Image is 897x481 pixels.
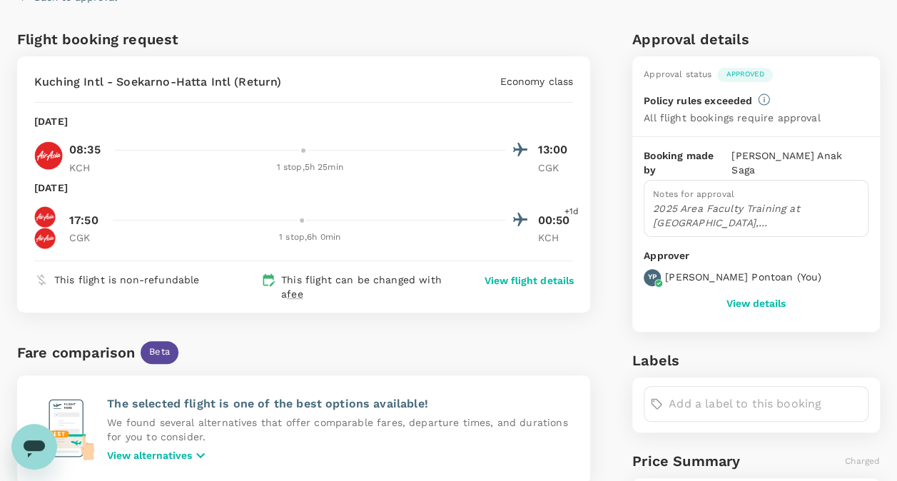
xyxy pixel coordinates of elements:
button: View details [726,298,786,309]
div: Approval status [644,68,711,82]
span: Notes for approval [653,189,734,199]
p: KCH [537,231,573,245]
h6: Flight booking request [17,28,301,51]
p: This flight can be changed with a [281,273,460,301]
p: Economy class [500,74,573,88]
span: Approved [717,69,772,79]
p: KCH [69,161,105,175]
div: Fare comparison [17,341,135,364]
input: Add a label to this booking [669,393,862,415]
p: [DATE] [34,181,68,195]
h6: Labels [632,349,880,372]
div: 1 stop , 5h 25min [113,161,506,175]
p: The selected flight is one of the best options available! [107,395,573,412]
span: fee [287,288,303,300]
span: Charged [845,456,880,466]
p: 00:50 [537,212,573,229]
p: We found several alternatives that offer comparable fares, departure times, and durations for you... [107,415,573,444]
img: AK [34,141,63,170]
h6: Price Summary [632,450,740,472]
p: 13:00 [537,141,573,158]
img: QZ [34,206,56,228]
p: 08:35 [69,141,101,158]
iframe: Button to launch messaging window [11,424,57,470]
p: [DATE] [34,114,68,128]
p: Policy rules exceeded [644,93,752,108]
button: View alternatives [107,447,209,464]
p: This flight is non-refundable [54,273,199,287]
p: 17:50 [69,212,98,229]
p: CGK [537,161,573,175]
p: [PERSON_NAME] Anak Saga [731,148,868,177]
p: CGK [69,231,105,245]
p: [PERSON_NAME] Pontoan ( You ) [665,270,821,284]
p: View alternatives [107,448,192,462]
div: 1 stop , 6h 0min [113,231,506,245]
h6: Approval details [632,28,880,51]
p: All flight bookings require approval [644,111,820,125]
p: Kuching Intl - Soekarno-Hatta Intl (Return) [34,74,281,91]
span: +1d [564,205,579,219]
p: Booking made by [644,148,731,177]
p: YP [648,272,657,282]
button: View flight details [485,273,573,288]
img: AK [34,228,56,249]
span: Beta [141,345,178,359]
p: Approver [644,248,868,263]
p: 2025 Area Faculty Training at [GEOGRAPHIC_DATA], [GEOGRAPHIC_DATA]. [653,201,859,230]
